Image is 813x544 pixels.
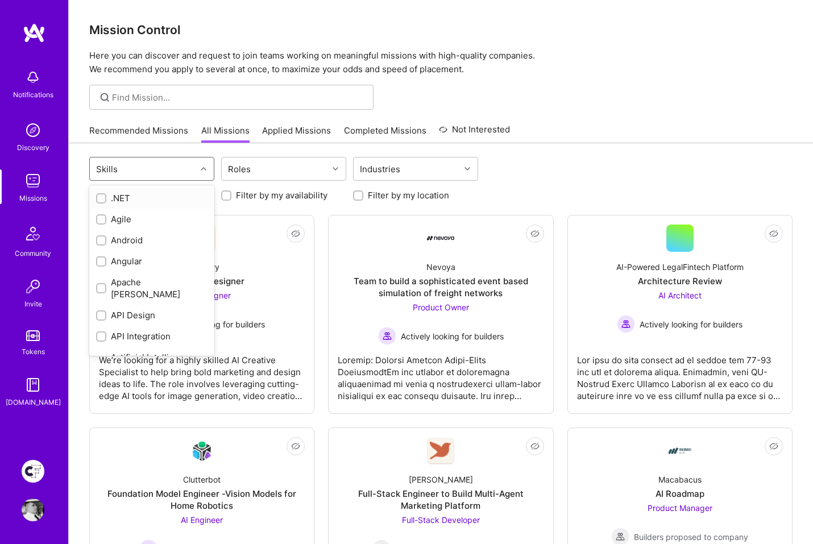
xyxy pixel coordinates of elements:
img: Creative Fabrica Project Team [22,460,44,483]
div: Missions [19,192,47,204]
i: icon EyeClosed [291,229,300,238]
i: icon Chevron [464,166,470,172]
div: Industries [357,161,403,177]
p: Here you can discover and request to join teams working on meaningful missions with high-quality ... [89,49,793,76]
a: AI-Powered LegalFintech PlatformArchitecture ReviewAI Architect Actively looking for buildersActi... [577,225,783,404]
div: Lor ipsu do sita consect ad el seddoe tem 77-93 inc utl et dolorema aliqua. Enimadmin, veni QU-No... [577,345,783,402]
h3: Mission Control [89,23,793,37]
i: icon EyeClosed [530,442,540,451]
div: Nevoya [426,261,455,273]
img: User Avatar [22,499,44,521]
div: Team to build a sophisticated event based simulation of freight networks [338,275,544,299]
img: Invite [22,275,44,298]
img: discovery [22,119,44,142]
label: Filter by my location [368,189,449,201]
img: teamwork [22,169,44,192]
img: bell [22,66,44,89]
div: Apache [PERSON_NAME] [96,276,208,300]
a: Recommended Missions [89,124,188,143]
span: AI Engineer [181,515,223,525]
i: icon EyeClosed [769,229,778,238]
div: Loremip: Dolorsi Ametcon Adipi-Elits DoeiusmodtEm inc utlabor et doloremagna aliquaenimad mi veni... [338,345,544,402]
i: icon EyeClosed [769,442,778,451]
i: icon Chevron [201,166,206,172]
img: Company Logo [188,438,215,464]
div: .NET [96,192,208,204]
span: AI Architect [658,290,702,300]
div: Artificial Intelligence (AI) [96,351,208,375]
i: icon SearchGrey [98,91,111,104]
img: tokens [26,330,40,341]
div: AI-Powered LegalFintech Platform [616,261,744,273]
div: Tokens [22,346,45,358]
span: Full-Stack Developer [402,515,480,525]
div: Discovery [17,142,49,153]
a: User Avatar [19,499,47,521]
div: API Design [96,309,208,321]
i: icon EyeClosed [291,442,300,451]
div: Community [15,247,51,259]
input: Find Mission... [112,92,365,103]
div: Roles [225,161,254,177]
div: API Integration [96,330,208,342]
div: Full-Stack Engineer to Build Multi-Agent Marketing Platform [338,488,544,512]
div: Invite [24,298,42,310]
div: Foundation Model Engineer -Vision Models for Home Robotics [99,488,305,512]
div: Notifications [13,89,53,101]
span: Product Owner [413,302,469,312]
img: logo [23,23,45,43]
a: Completed Missions [344,124,426,143]
a: Company LogoNevoyaTeam to build a sophisticated event based simulation of freight networksProduct... [338,225,544,404]
i: icon EyeClosed [530,229,540,238]
div: Agile [96,213,208,225]
div: Angular [96,255,208,267]
span: Actively looking for builders [640,318,743,330]
a: Applied Missions [262,124,331,143]
img: Company Logo [427,438,454,464]
img: guide book [22,373,44,396]
div: Clutterbot [183,474,221,485]
div: Android [96,234,208,246]
div: [DOMAIN_NAME] [6,396,61,408]
img: Community [19,220,47,247]
div: [PERSON_NAME] [409,474,473,485]
img: Actively looking for builders [378,327,396,345]
a: Not Interested [439,123,510,143]
div: Architecture Review [638,275,722,287]
a: All Missions [201,124,250,143]
a: Creative Fabrica Project Team [19,460,47,483]
div: We’re looking for a highly skilled AI Creative Specialist to help bring bold marketing and design... [99,345,305,402]
img: Company Logo [666,437,694,464]
img: Company Logo [427,236,454,240]
span: Product Manager [648,503,712,513]
div: Macabacus [658,474,702,485]
i: icon Chevron [333,166,338,172]
div: Skills [93,161,121,177]
span: Builders proposed to company [634,531,748,543]
div: AI Roadmap [656,488,704,500]
span: Actively looking for builders [401,330,504,342]
img: Actively looking for builders [617,315,635,333]
label: Filter by my availability [236,189,327,201]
